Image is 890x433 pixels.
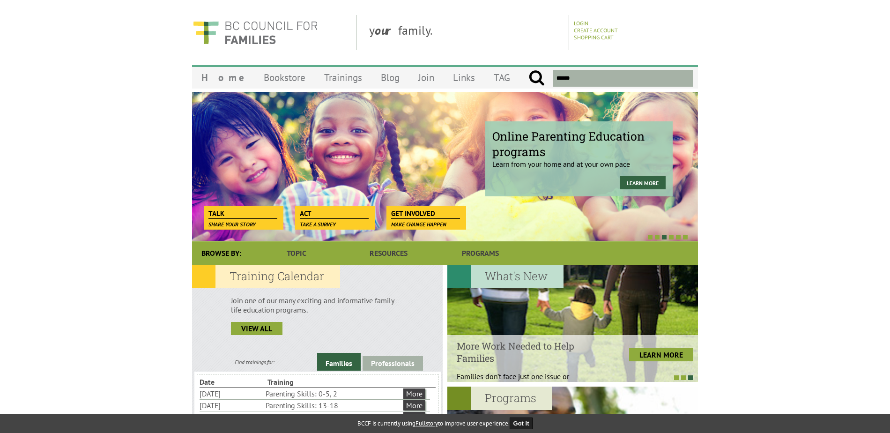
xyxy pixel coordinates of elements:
a: Professionals [363,356,423,371]
a: Blog [371,67,409,89]
a: Get Involved Make change happen [386,206,465,219]
li: [DATE] [200,400,264,411]
li: Training [267,376,334,388]
a: Resources [342,241,434,265]
li: Parenting Skills: 0-5, 2 [266,388,401,399]
a: Programs [435,241,527,265]
a: Trainings [315,67,371,89]
a: Bookstore [254,67,315,89]
li: [DATE] [200,388,264,399]
a: view all [231,322,282,335]
a: Login [574,20,588,27]
a: Links [444,67,484,89]
a: Fullstory [415,419,438,427]
a: Topic [251,241,342,265]
a: LEARN MORE [629,348,693,361]
p: Join one of our many exciting and informative family life education programs. [231,296,404,314]
a: More [403,388,425,399]
span: Make change happen [391,221,446,228]
li: Date [200,376,266,388]
h2: Programs [447,387,552,410]
span: Take a survey [300,221,336,228]
button: Got it [510,418,533,429]
h2: What's New [447,265,564,288]
a: Act Take a survey [295,206,373,219]
li: Parenting Without Conflict [266,411,401,423]
span: Get Involved [391,209,460,219]
a: Talk Share your story [204,206,282,219]
h4: More Work Needed to Help Families [457,340,597,364]
span: Share your story [208,221,256,228]
a: Join [409,67,444,89]
span: Talk [208,209,277,219]
h2: Training Calendar [192,265,340,288]
a: Home [192,67,254,89]
span: Online Parenting Education programs [492,128,666,159]
div: Find trainings for: [192,358,317,366]
img: BC Council for FAMILIES [192,15,319,50]
p: Families don’t face just one issue or problem;... [457,372,597,390]
a: Families [317,353,361,371]
a: More [403,412,425,422]
li: [DATE] [200,411,264,423]
a: Learn more [620,176,666,189]
a: Create Account [574,27,618,34]
a: More [403,400,425,411]
input: Submit [528,70,545,87]
span: Act [300,209,369,219]
div: y family. [362,15,569,50]
li: Parenting Skills: 13-18 [266,400,401,411]
a: Shopping Cart [574,34,614,41]
strong: our [375,22,398,38]
div: Browse By: [192,241,251,265]
a: TAG [484,67,519,89]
